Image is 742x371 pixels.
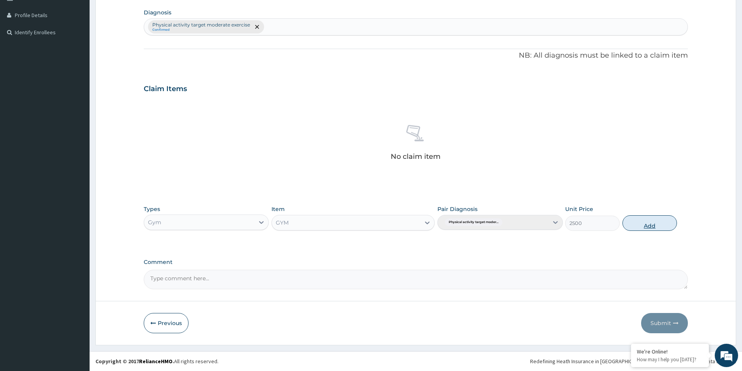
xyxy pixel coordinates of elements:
[148,218,161,226] div: Gym
[45,98,108,177] span: We're online!
[565,205,593,213] label: Unit Price
[144,313,189,333] button: Previous
[276,219,289,227] div: GYM
[144,259,688,266] label: Comment
[144,9,171,16] label: Diagnosis
[622,215,677,231] button: Add
[90,351,742,371] footer: All rights reserved.
[144,206,160,213] label: Types
[41,44,131,54] div: Chat with us now
[637,356,703,363] p: How may I help you today?
[95,358,174,365] strong: Copyright © 2017 .
[637,348,703,355] div: We're Online!
[437,205,478,213] label: Pair Diagnosis
[144,51,688,61] p: NB: All diagnosis must be linked to a claim item
[391,153,441,160] p: No claim item
[641,313,688,333] button: Submit
[14,39,32,58] img: d_794563401_company_1708531726252_794563401
[144,85,187,93] h3: Claim Items
[4,213,148,240] textarea: Type your message and hit 'Enter'
[271,205,285,213] label: Item
[530,357,736,365] div: Redefining Heath Insurance in [GEOGRAPHIC_DATA] using Telemedicine and Data Science!
[139,358,173,365] a: RelianceHMO
[128,4,146,23] div: Minimize live chat window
